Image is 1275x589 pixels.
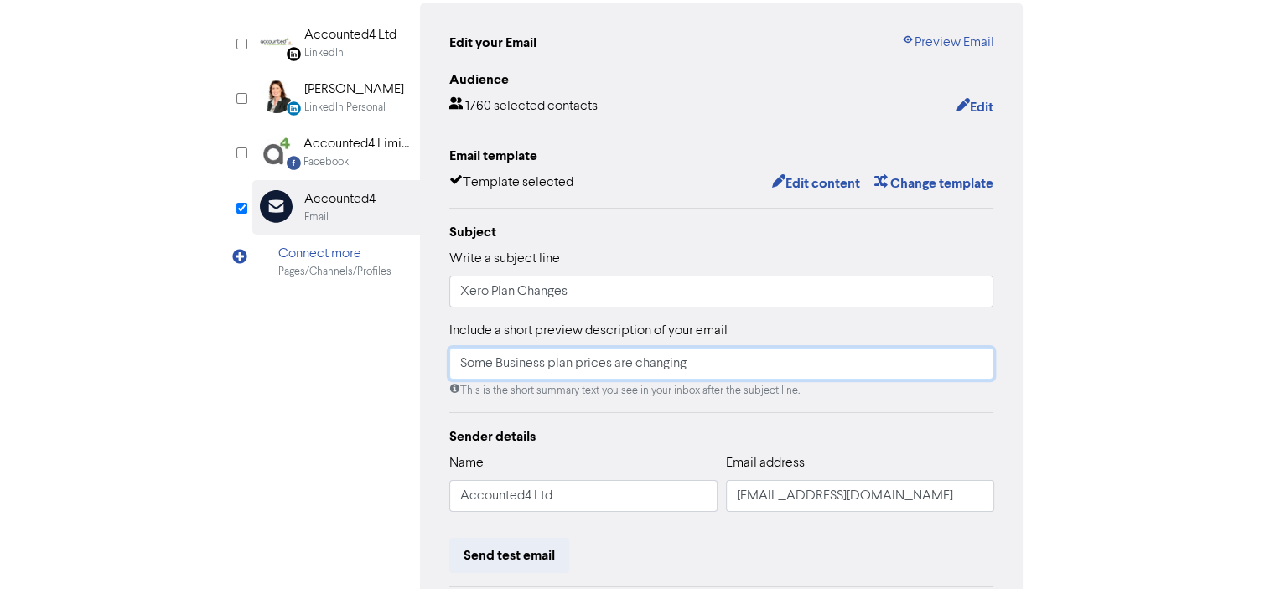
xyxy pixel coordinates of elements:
[449,70,994,90] div: Audience
[449,33,536,53] div: Edit your Email
[252,125,420,179] div: Facebook Accounted4 LimitedFacebook
[278,264,391,280] div: Pages/Channels/Profiles
[303,134,411,154] div: Accounted4 Limited
[303,154,349,170] div: Facebook
[449,222,994,242] div: Subject
[304,80,404,100] div: [PERSON_NAME]
[304,25,396,45] div: Accounted4 Ltd
[449,249,560,269] label: Write a subject line
[260,134,293,168] img: Facebook
[304,189,376,209] div: Accounted4
[770,173,860,194] button: Edit content
[449,383,994,399] div: This is the short summary text you see in your inbox after the subject line.
[900,33,993,53] a: Preview Email
[304,209,329,225] div: Email
[449,173,573,194] div: Template selected
[278,244,391,264] div: Connect more
[873,173,993,194] button: Change template
[726,453,805,473] label: Email address
[449,453,484,473] label: Name
[1191,509,1275,589] iframe: Chat Widget
[260,80,293,113] img: LinkedinPersonal
[252,70,420,125] div: LinkedinPersonal [PERSON_NAME]LinkedIn Personal
[449,538,569,573] button: Send test email
[260,25,293,59] img: Linkedin
[449,146,994,166] div: Email template
[449,426,994,447] div: Sender details
[955,96,993,118] button: Edit
[252,180,420,235] div: Accounted4Email
[449,321,728,341] label: Include a short preview description of your email
[252,235,420,289] div: Connect morePages/Channels/Profiles
[449,96,598,118] div: 1760 selected contacts
[252,16,420,70] div: Linkedin Accounted4 LtdLinkedIn
[304,100,386,116] div: LinkedIn Personal
[304,45,344,61] div: LinkedIn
